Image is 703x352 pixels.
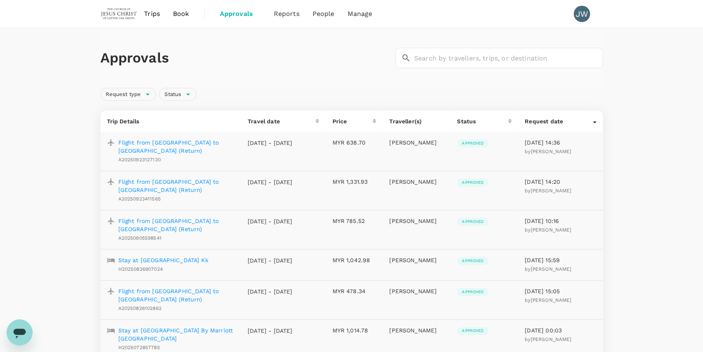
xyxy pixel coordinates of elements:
a: Stay at [GEOGRAPHIC_DATA] Kk [118,256,208,264]
span: Approved [457,328,488,334]
span: A20250923411565 [118,196,161,202]
div: Status [457,117,508,125]
div: JW [574,6,590,22]
span: [PERSON_NAME] [530,297,571,303]
p: [PERSON_NAME] [389,256,444,264]
span: H2025072857785 [118,345,160,350]
img: The Malaysian Church of Jesus Christ of Latter-day Saints [100,5,138,23]
span: A20250905598541 [118,235,162,241]
p: [DATE] - [DATE] [248,217,293,225]
p: MYR 638.70 [332,138,376,147]
p: [DATE] - [DATE] [248,327,293,335]
span: Approved [457,258,488,264]
span: [PERSON_NAME] [530,188,571,194]
p: MYR 1,042.98 [332,256,376,264]
div: Request type [100,88,156,101]
p: [PERSON_NAME] [389,178,444,186]
span: People [313,9,335,19]
span: H20250826907024 [118,266,163,272]
span: [PERSON_NAME] [530,336,571,342]
p: [DATE] 15:05 [525,287,596,295]
p: [DATE] - [DATE] [248,256,293,265]
span: Manage [347,9,372,19]
span: Approved [457,180,488,185]
p: Traveller(s) [389,117,444,125]
span: Approved [457,289,488,295]
span: [PERSON_NAME] [530,227,571,233]
p: [DATE] - [DATE] [248,287,293,296]
span: Request type [101,91,146,98]
p: Trip Details [107,117,235,125]
iframe: Button to launch messaging window [7,319,33,345]
a: Flight from [GEOGRAPHIC_DATA] to [GEOGRAPHIC_DATA] (Return) [118,287,235,303]
span: by [525,227,571,233]
div: Status [159,88,196,101]
p: MYR 1,014.78 [332,326,376,334]
p: [PERSON_NAME] [389,138,444,147]
p: [DATE] - [DATE] [248,178,293,186]
a: Flight from [GEOGRAPHIC_DATA] to [GEOGRAPHIC_DATA] (Return) [118,178,235,194]
div: Request date [525,117,592,125]
span: Trips [144,9,160,19]
span: Book [173,9,189,19]
a: Flight from [GEOGRAPHIC_DATA] to [GEOGRAPHIC_DATA] (Return) [118,217,235,233]
span: Status [160,91,186,98]
span: by [525,266,571,272]
span: [PERSON_NAME] [530,149,571,154]
p: [DATE] 10:16 [525,217,596,225]
span: A20250923127130 [118,157,161,163]
h1: Approvals [100,49,392,67]
input: Search by travellers, trips, or destination [414,48,603,68]
p: [PERSON_NAME] [389,326,444,334]
span: by [525,297,571,303]
span: by [525,188,571,194]
span: [PERSON_NAME] [530,266,571,272]
p: [DATE] 14:20 [525,178,596,186]
span: Approved [457,140,488,146]
p: [DATE] 00:03 [525,326,596,334]
span: Approved [457,219,488,225]
a: Stay at [GEOGRAPHIC_DATA] By Marriott [GEOGRAPHIC_DATA] [118,326,235,343]
p: MYR 1,331.93 [332,178,376,186]
a: Flight from [GEOGRAPHIC_DATA] to [GEOGRAPHIC_DATA] (Return) [118,138,235,155]
div: Price [332,117,373,125]
span: by [525,336,571,342]
span: Reports [274,9,299,19]
div: Travel date [248,117,315,125]
p: [DATE] 14:36 [525,138,596,147]
span: by [525,149,571,154]
span: Approvals [220,9,261,19]
p: MYR 785.52 [332,217,376,225]
p: MYR 478.34 [332,287,376,295]
p: [PERSON_NAME] [389,287,444,295]
p: [DATE] 15:59 [525,256,596,264]
p: [DATE] - [DATE] [248,139,293,147]
p: [PERSON_NAME] [389,217,444,225]
span: A20250826102862 [118,305,162,311]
